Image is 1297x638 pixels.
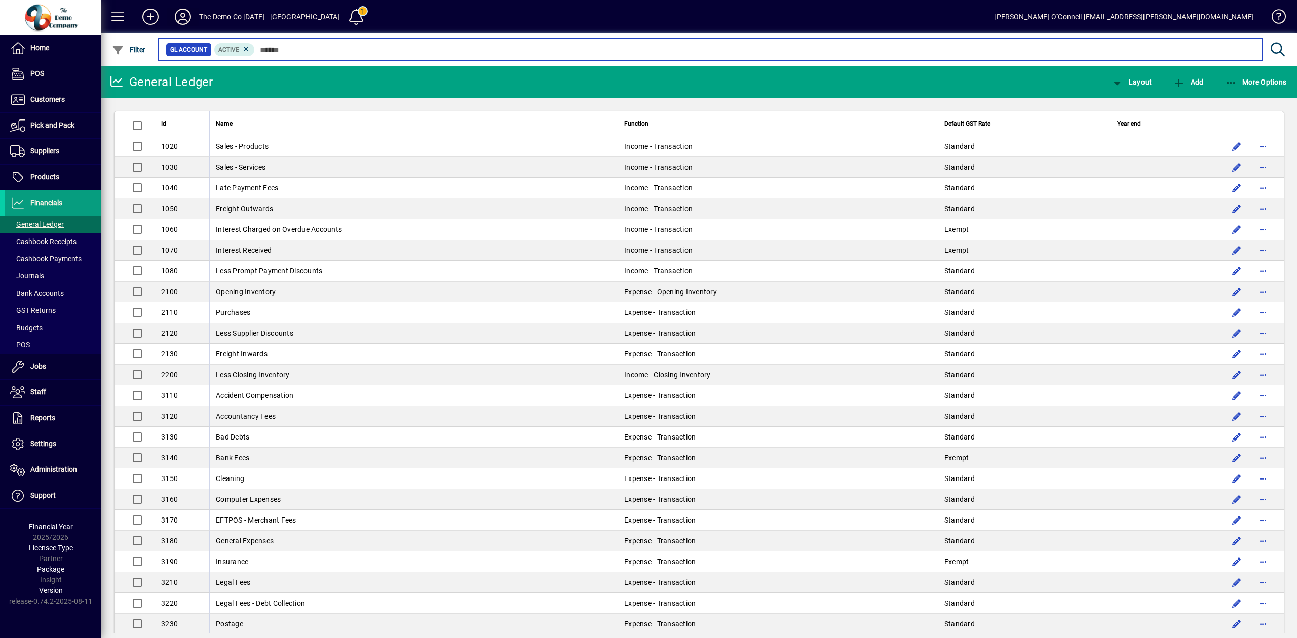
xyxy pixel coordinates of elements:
[216,246,272,254] span: Interest Received
[1229,491,1245,507] button: Edit
[161,118,166,129] span: Id
[216,163,265,171] span: Sales - Services
[1225,78,1287,86] span: More Options
[1111,78,1152,86] span: Layout
[1229,408,1245,424] button: Edit
[1223,73,1289,91] button: More Options
[944,184,975,192] span: Standard
[624,391,696,400] span: Expense - Transaction
[624,474,696,483] span: Expense - Transaction
[161,454,178,462] span: 3140
[109,74,213,90] div: General Ledger
[216,184,278,192] span: Late Payment Fees
[624,620,696,628] span: Expense - Transaction
[30,198,62,207] span: Financials
[1229,553,1245,570] button: Edit
[944,142,975,150] span: Standard
[218,46,239,53] span: Active
[161,599,178,607] span: 3220
[1264,2,1284,35] a: Knowledge Base
[944,474,975,483] span: Standard
[944,391,975,400] span: Standard
[216,118,233,129] span: Name
[161,433,178,441] span: 3130
[161,329,178,337] span: 2120
[216,371,290,379] span: Less Closing Inventory
[624,267,693,275] span: Income - Transaction
[39,586,63,594] span: Version
[161,267,178,275] span: 1080
[5,165,101,190] a: Products
[216,454,249,462] span: Bank Fees
[1229,429,1245,445] button: Edit
[944,329,975,337] span: Standard
[944,412,975,420] span: Standard
[5,250,101,267] a: Cashbook Payments
[944,557,969,566] span: Exempt
[944,350,975,358] span: Standard
[1229,159,1245,175] button: Edit
[1255,450,1271,466] button: More options
[30,491,56,499] span: Support
[1100,73,1162,91] app-page-header-button: View chart layout
[5,319,101,336] a: Budgets
[109,41,148,59] button: Filter
[30,362,46,370] span: Jobs
[30,44,49,52] span: Home
[1255,408,1271,424] button: More options
[944,433,975,441] span: Standard
[5,139,101,164] a: Suppliers
[216,288,276,296] span: Opening Inventory
[216,205,273,213] span: Freight Outwards
[161,246,178,254] span: 1070
[1229,346,1245,362] button: Edit
[624,350,696,358] span: Expense - Transaction
[1173,78,1203,86] span: Add
[624,184,693,192] span: Income - Transaction
[1109,73,1154,91] button: Layout
[1255,263,1271,279] button: More options
[5,35,101,61] a: Home
[10,324,43,332] span: Budgets
[30,465,77,473] span: Administration
[1255,221,1271,237] button: More options
[30,95,65,103] span: Customers
[624,118,648,129] span: Function
[216,516,296,524] span: EFTPOS - Merchant Fees
[1229,387,1245,404] button: Edit
[167,8,199,26] button: Profile
[624,246,693,254] span: Income - Transaction
[10,255,82,263] span: Cashbook Payments
[161,350,178,358] span: 2130
[161,578,178,586] span: 3210
[1229,263,1245,279] button: Edit
[944,267,975,275] span: Standard
[5,336,101,353] a: POS
[624,225,693,233] span: Income - Transaction
[161,184,178,192] span: 1040
[5,216,101,233] a: General Ledger
[170,45,207,55] span: GL Account
[161,308,178,316] span: 2110
[216,433,249,441] span: Bad Debts
[5,285,101,302] a: Bank Accounts
[5,457,101,483] a: Administration
[134,8,167,26] button: Add
[216,537,274,545] span: General Expenses
[30,414,55,422] span: Reports
[944,599,975,607] span: Standard
[944,163,975,171] span: Standard
[161,371,178,379] span: 2200
[944,205,975,213] span: Standard
[30,121,74,129] span: Pick and Pack
[944,371,975,379] span: Standard
[1229,201,1245,217] button: Edit
[5,354,101,379] a: Jobs
[624,329,696,337] span: Expense - Transaction
[1255,387,1271,404] button: More options
[5,87,101,112] a: Customers
[1229,242,1245,258] button: Edit
[161,142,178,150] span: 1020
[161,537,178,545] span: 3180
[5,233,101,250] a: Cashbook Receipts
